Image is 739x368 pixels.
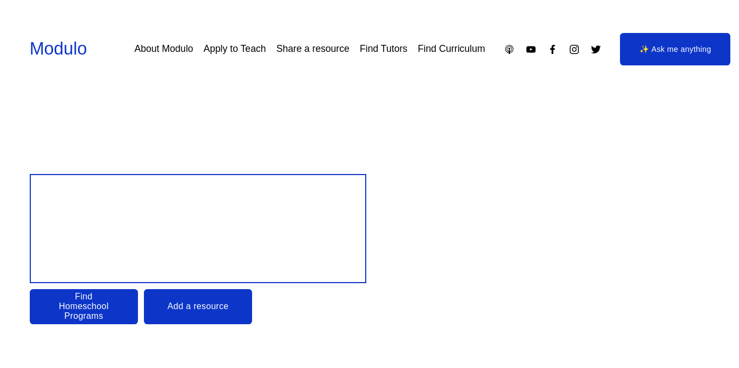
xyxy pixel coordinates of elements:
a: ✨ Ask me anything [620,33,730,65]
a: Facebook [547,44,558,55]
a: Share a resource [276,39,349,58]
span: Design your child’s Education [41,187,346,270]
a: Twitter [590,44,602,55]
a: YouTube [525,44,537,55]
a: Add a resource [144,289,252,324]
a: Find Tutors [360,39,407,58]
a: Modulo [30,39,87,58]
a: Instagram [569,44,580,55]
a: Find Homeschool Programs [30,289,138,324]
a: Apply to Teach [203,39,266,58]
a: Find Curriculum [418,39,485,58]
a: Apple Podcasts [504,44,515,55]
a: About Modulo [134,39,193,58]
